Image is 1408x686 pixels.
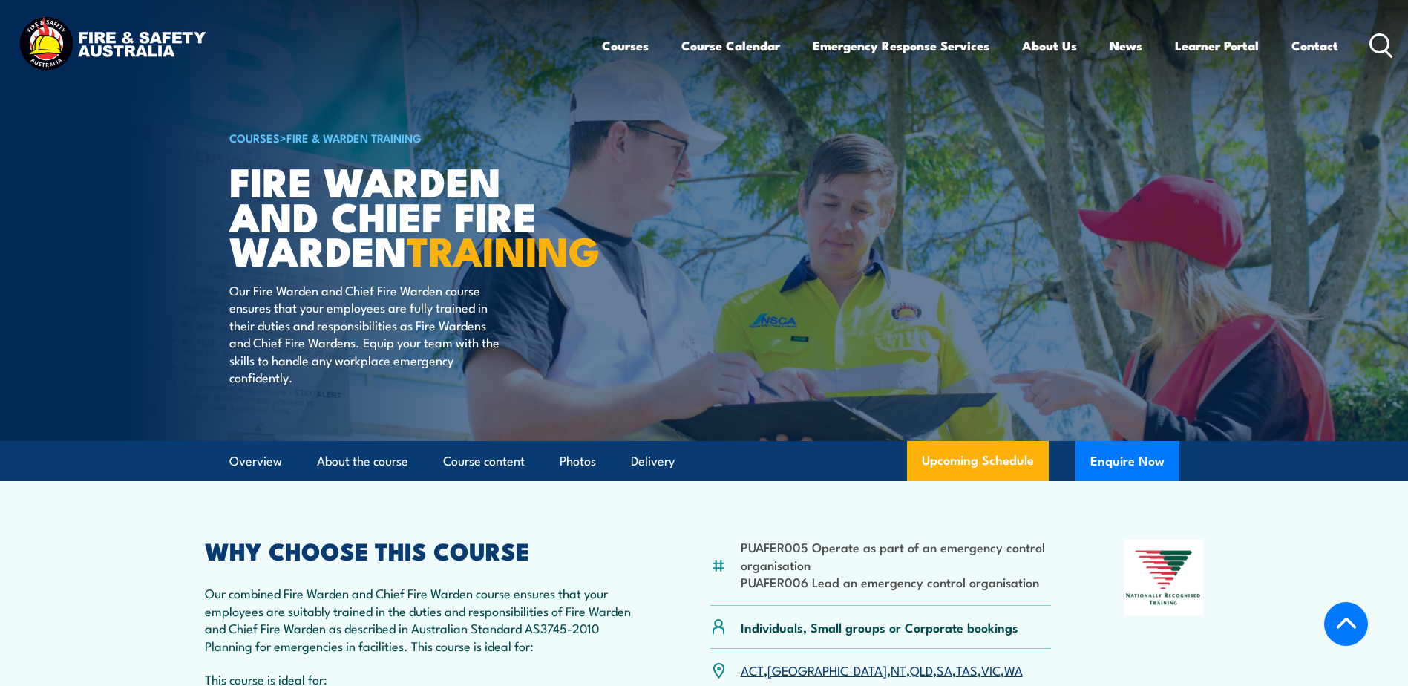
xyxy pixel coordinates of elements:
[1110,26,1142,65] a: News
[937,661,952,679] a: SA
[286,129,422,146] a: Fire & Warden Training
[229,163,596,267] h1: Fire Warden and Chief Fire Warden
[560,442,596,481] a: Photos
[1022,26,1077,65] a: About Us
[229,129,280,146] a: COURSES
[741,661,1023,679] p: , , , , , , ,
[229,442,282,481] a: Overview
[1004,661,1023,679] a: WA
[443,442,525,481] a: Course content
[317,442,408,481] a: About the course
[205,584,638,654] p: Our combined Fire Warden and Chief Fire Warden course ensures that your employees are suitably tr...
[813,26,989,65] a: Emergency Response Services
[741,618,1018,636] p: Individuals, Small groups or Corporate bookings
[741,538,1052,573] li: PUAFER005 Operate as part of an emergency control organisation
[907,441,1049,481] a: Upcoming Schedule
[767,661,887,679] a: [GEOGRAPHIC_DATA]
[1124,540,1204,615] img: Nationally Recognised Training logo.
[981,661,1001,679] a: VIC
[205,540,638,561] h2: WHY CHOOSE THIS COURSE
[891,661,906,679] a: NT
[910,661,933,679] a: QLD
[631,442,675,481] a: Delivery
[229,128,596,146] h6: >
[956,661,978,679] a: TAS
[741,573,1052,590] li: PUAFER006 Lead an emergency control organisation
[407,218,600,280] strong: TRAINING
[229,281,500,385] p: Our Fire Warden and Chief Fire Warden course ensures that your employees are fully trained in the...
[1075,441,1179,481] button: Enquire Now
[1175,26,1259,65] a: Learner Portal
[602,26,649,65] a: Courses
[1291,26,1338,65] a: Contact
[741,661,764,679] a: ACT
[681,26,780,65] a: Course Calendar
